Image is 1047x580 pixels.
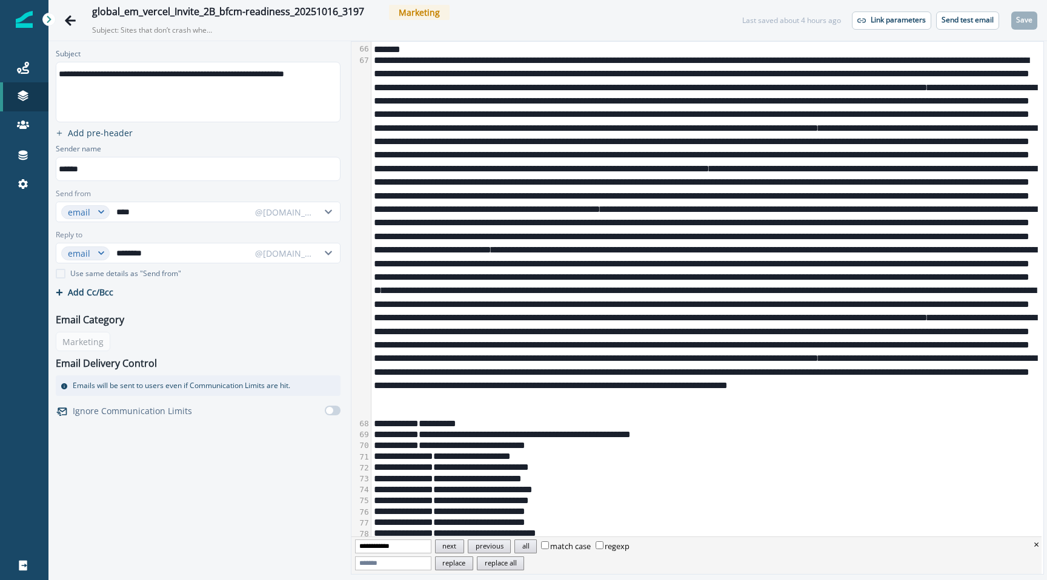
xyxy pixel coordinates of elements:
[351,529,370,539] div: 78
[58,8,82,33] button: Go back
[1016,16,1032,24] p: Save
[435,556,473,570] button: replace
[514,539,536,553] button: all
[435,539,464,553] button: next
[541,541,549,549] input: match case
[351,507,370,518] div: 76
[1034,537,1039,552] button: close
[56,143,101,157] p: Sender name
[355,556,431,570] input: Replace
[477,556,523,570] button: replace all
[942,16,994,24] p: Send test email
[351,473,370,484] div: 73
[51,127,138,139] button: add preheader
[56,286,113,298] button: Add Cc/Bcc
[16,11,33,28] img: Inflection
[255,206,313,219] div: @[DOMAIN_NAME]
[73,404,192,417] p: Ignore Communication Limits
[56,188,91,199] label: Send from
[351,484,370,495] div: 74
[73,380,290,391] p: Emails will be sent to users even if Communication Limits are hit.
[1011,12,1037,30] button: Save
[852,12,931,30] button: Link parameters
[351,440,370,451] div: 70
[541,541,591,552] label: match case
[92,20,213,36] p: Subject: Sites that don’t crash when carts are full this [DATE][DATE] [DATE][DATE].
[468,539,510,553] button: previous
[351,518,370,529] div: 77
[351,463,370,473] div: 72
[56,229,82,240] label: Reply to
[56,356,157,371] p: Email Delivery Control
[389,5,450,20] span: Marketing
[871,16,926,24] p: Link parameters
[596,541,630,552] label: regexp
[92,6,364,19] div: global_em_vercel_Invite_2B_bfcm-readiness_20251016_3197
[596,541,603,549] input: regexp
[255,247,313,260] div: @[DOMAIN_NAME]
[351,418,370,429] div: 68
[351,495,370,506] div: 75
[70,268,181,279] p: Use same details as "Send from"
[56,48,81,62] p: Subject
[742,15,841,26] div: Last saved about 4 hours ago
[351,452,370,463] div: 71
[68,127,133,139] p: Add pre-header
[68,206,92,219] div: email
[56,312,124,327] p: Email Category
[351,44,370,54] div: 66
[68,247,92,260] div: email
[355,539,431,553] input: Find
[936,12,999,30] button: Send test email
[351,429,370,440] div: 69
[351,55,370,418] div: 67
